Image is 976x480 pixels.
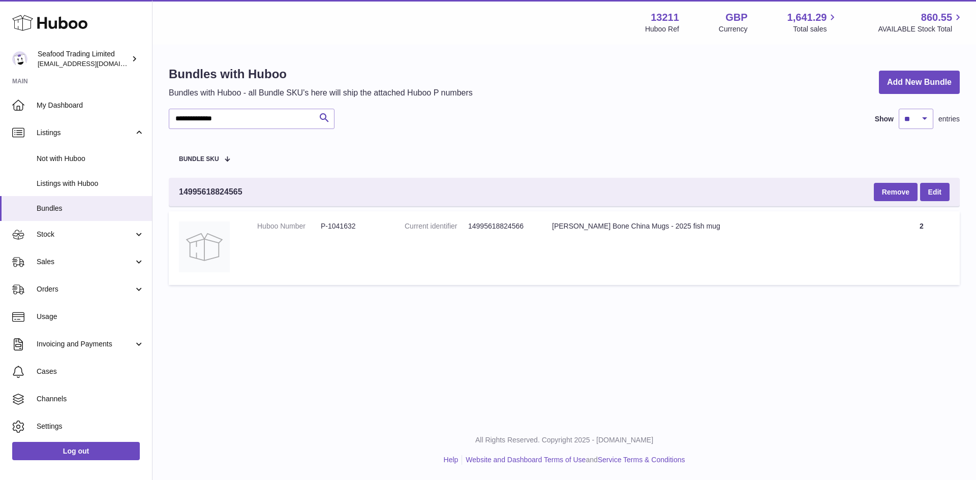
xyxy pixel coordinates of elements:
dd: 14995618824566 [468,221,532,231]
span: Total sales [793,24,838,34]
span: Invoicing and Payments [37,339,134,349]
img: online@rickstein.com [12,51,27,67]
dt: Current identifier [405,221,468,231]
div: [PERSON_NAME] Bone China Mugs - 2025 fish mug [552,221,873,231]
a: Website and Dashboard Terms of Use [466,456,586,464]
span: Listings [37,128,134,138]
img: Kate Stein Bone China Mugs - 2025 fish mug [179,221,230,272]
button: Remove [874,183,918,201]
span: 14995618824565 [179,186,242,198]
a: 860.55 AVAILABLE Stock Total [878,11,964,34]
span: Listings with Huboo [37,179,144,188]
label: Show [875,114,894,124]
div: Huboo Ref [645,24,679,34]
span: Not with Huboo [37,154,144,164]
h1: Bundles with Huboo [169,66,473,82]
strong: GBP [725,11,747,24]
a: Help [444,456,459,464]
a: Log out [12,442,140,460]
span: Cases [37,367,144,376]
span: Orders [37,284,134,294]
div: Currency [719,24,748,34]
li: and [462,455,685,465]
span: Bundle SKU [179,156,219,163]
a: 1,641.29 Total sales [787,11,839,34]
a: Add New Bundle [879,71,960,94]
p: Bundles with Huboo - all Bundle SKU's here will ship the attached Huboo P numbers [169,87,473,99]
a: Edit [920,183,950,201]
span: entries [938,114,960,124]
span: Channels [37,394,144,404]
span: Usage [37,312,144,322]
strong: 13211 [651,11,679,24]
span: [EMAIL_ADDRESS][DOMAIN_NAME] [38,59,149,68]
span: 1,641.29 [787,11,827,24]
a: Service Terms & Conditions [598,456,685,464]
dd: P-1041632 [321,221,384,231]
div: Seafood Trading Limited [38,49,129,69]
span: AVAILABLE Stock Total [878,24,964,34]
span: Sales [37,257,134,267]
p: All Rights Reserved. Copyright 2025 - [DOMAIN_NAME] [161,435,968,445]
span: Stock [37,230,134,239]
span: Bundles [37,204,144,213]
span: My Dashboard [37,101,144,110]
span: 860.55 [921,11,952,24]
span: Settings [37,422,144,431]
td: 2 [883,211,960,285]
dt: Huboo Number [257,221,321,231]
